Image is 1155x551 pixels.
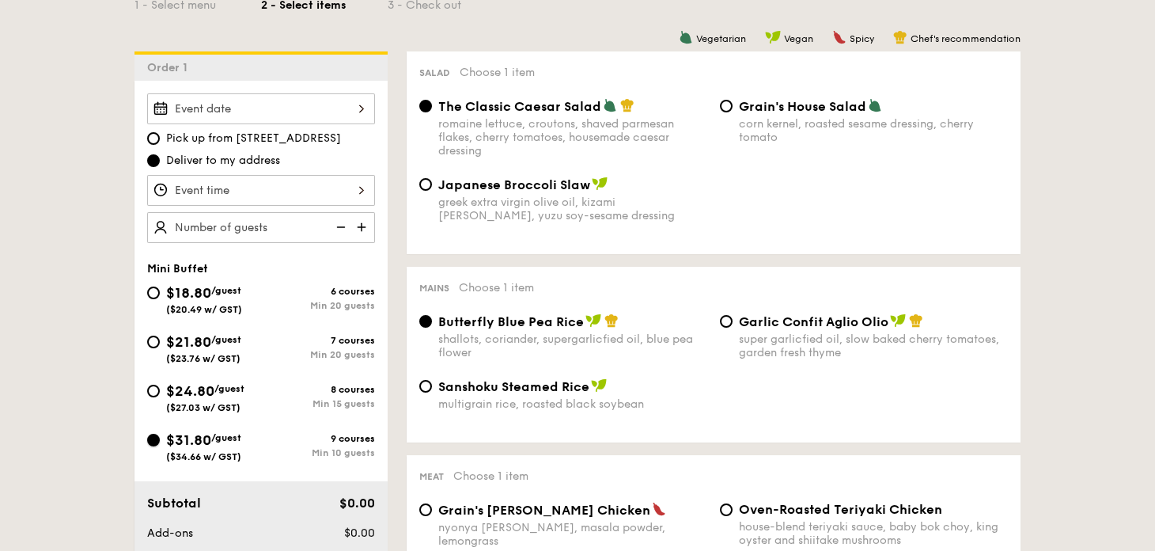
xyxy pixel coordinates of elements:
[720,503,733,516] input: Oven-Roasted Teriyaki Chickenhouse-blend teriyaki sauce, baby bok choy, king oyster and shiitake ...
[351,212,375,242] img: icon-add.58712e84.svg
[261,286,375,297] div: 6 courses
[459,281,534,294] span: Choose 1 item
[147,132,160,145] input: Pick up from [STREET_ADDRESS]
[591,378,607,393] img: icon-vegan.f8ff3823.svg
[344,526,375,540] span: $0.00
[720,100,733,112] input: Grain's House Saladcorn kernel, roasted sesame dressing, cherry tomato
[166,451,241,462] span: ($34.66 w/ GST)
[261,335,375,346] div: 7 courses
[438,196,707,222] div: greek extra virgin olive oil, kizami [PERSON_NAME], yuzu soy-sesame dressing
[147,385,160,397] input: $24.80/guest($27.03 w/ GST)8 coursesMin 15 guests
[419,471,444,482] span: Meat
[261,384,375,395] div: 8 courses
[166,353,240,364] span: ($23.76 w/ GST)
[166,431,211,449] span: $31.80
[909,313,923,328] img: icon-chef-hat.a58ddaea.svg
[720,315,733,328] input: Garlic Confit Aglio Oliosuper garlicfied oil, slow baked cherry tomatoes, garden fresh thyme
[453,469,528,483] span: Choose 1 item
[868,98,882,112] img: icon-vegetarian.fe4039eb.svg
[147,212,375,243] input: Number of guests
[147,336,160,348] input: $21.80/guest($23.76 w/ GST)7 coursesMin 20 guests
[419,315,432,328] input: Butterfly Blue Pea Riceshallots, coriander, supergarlicfied oil, blue pea flower
[438,503,650,518] span: Grain's [PERSON_NAME] Chicken
[739,502,942,517] span: Oven-Roasted Teriyaki Chicken
[784,33,813,44] span: Vegan
[911,33,1021,44] span: Chef's recommendation
[419,67,450,78] span: Salad
[166,131,341,146] span: Pick up from [STREET_ADDRESS]
[739,117,1008,144] div: corn kernel, roasted sesame dressing, cherry tomato
[438,379,589,394] span: Sanshoku Steamed Rice
[147,287,160,299] input: $18.80/guest($20.49 w/ GST)6 coursesMin 20 guests
[739,332,1008,359] div: super garlicfied oil, slow baked cherry tomatoes, garden fresh thyme
[604,313,619,328] img: icon-chef-hat.a58ddaea.svg
[214,383,244,394] span: /guest
[147,175,375,206] input: Event time
[739,99,866,114] span: Grain's House Salad
[438,521,707,548] div: nyonya [PERSON_NAME], masala powder, lemongrass
[339,496,375,511] span: $0.00
[850,33,874,44] span: Spicy
[438,332,707,359] div: shallots, coriander, supergarlicfied oil, blue pea flower
[603,98,617,112] img: icon-vegetarian.fe4039eb.svg
[832,30,846,44] img: icon-spicy.37a8142b.svg
[419,380,432,393] input: Sanshoku Steamed Ricemultigrain rice, roasted black soybean
[419,503,432,516] input: Grain's [PERSON_NAME] Chickennyonya [PERSON_NAME], masala powder, lemongrass
[620,98,634,112] img: icon-chef-hat.a58ddaea.svg
[211,432,241,443] span: /guest
[419,100,432,112] input: The Classic Caesar Saladromaine lettuce, croutons, shaved parmesan flakes, cherry tomatoes, house...
[679,30,693,44] img: icon-vegetarian.fe4039eb.svg
[261,349,375,360] div: Min 20 guests
[261,398,375,409] div: Min 15 guests
[166,402,240,413] span: ($27.03 w/ GST)
[438,99,601,114] span: The Classic Caesar Salad
[147,262,208,275] span: Mini Buffet
[166,382,214,400] span: $24.80
[739,314,888,329] span: Garlic Confit Aglio Olio
[147,93,375,124] input: Event date
[739,520,1008,547] div: house-blend teriyaki sauce, baby bok choy, king oyster and shiitake mushrooms
[890,313,906,328] img: icon-vegan.f8ff3823.svg
[147,61,194,74] span: Order 1
[438,397,707,411] div: multigrain rice, roasted black soybean
[419,283,449,294] span: Mains
[261,433,375,444] div: 9 courses
[166,153,280,169] span: Deliver to my address
[438,314,584,329] span: Butterfly Blue Pea Rice
[147,154,160,167] input: Deliver to my address
[211,285,241,296] span: /guest
[585,313,601,328] img: icon-vegan.f8ff3823.svg
[696,33,746,44] span: Vegetarian
[652,502,666,516] img: icon-spicy.37a8142b.svg
[592,177,608,191] img: icon-vegan.f8ff3823.svg
[438,117,707,158] div: romaine lettuce, croutons, shaved parmesan flakes, cherry tomatoes, housemade caesar dressing
[328,212,351,242] img: icon-reduce.1d2dbef1.svg
[166,304,242,315] span: ($20.49 w/ GST)
[166,333,211,351] span: $21.80
[166,284,211,302] span: $18.80
[147,496,201,511] span: Subtotal
[765,30,781,44] img: icon-vegan.f8ff3823.svg
[438,177,590,192] span: Japanese Broccoli Slaw
[261,447,375,458] div: Min 10 guests
[419,178,432,191] input: Japanese Broccoli Slawgreek extra virgin olive oil, kizami [PERSON_NAME], yuzu soy-sesame dressing
[893,30,907,44] img: icon-chef-hat.a58ddaea.svg
[261,300,375,311] div: Min 20 guests
[211,334,241,345] span: /guest
[147,434,160,446] input: $31.80/guest($34.66 w/ GST)9 coursesMin 10 guests
[147,526,193,540] span: Add-ons
[460,66,535,79] span: Choose 1 item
